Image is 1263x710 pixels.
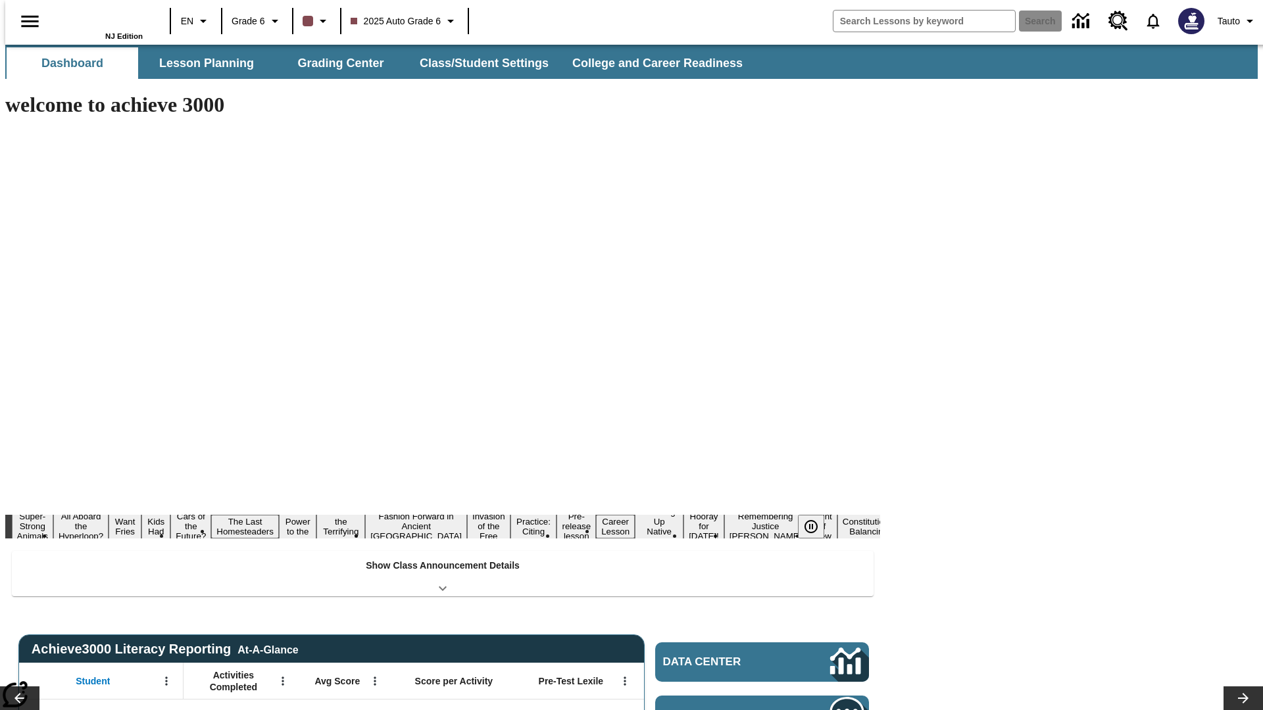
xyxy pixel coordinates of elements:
div: SubNavbar [5,45,1258,79]
button: Grade: Grade 6, Select a grade [226,9,288,33]
button: Open side menu [11,2,49,41]
button: Slide 6 The Last Homesteaders [211,515,279,538]
button: Lesson Planning [141,47,272,79]
a: Data Center [655,642,869,682]
button: Slide 3 Do You Want Fries With That? [109,495,141,558]
span: Score per Activity [415,675,493,687]
button: Dashboard [7,47,138,79]
button: Class/Student Settings [409,47,559,79]
div: SubNavbar [5,47,755,79]
button: Slide 4 Dirty Jobs Kids Had To Do [141,495,170,558]
span: Achieve3000 Literacy Reporting [32,642,299,657]
button: Slide 10 The Invasion of the Free CD [467,500,510,553]
button: Open Menu [615,671,635,691]
button: Open Menu [273,671,293,691]
button: Slide 2 All Aboard the Hyperloop? [53,509,109,543]
button: College and Career Readiness [562,47,753,79]
button: Language: EN, Select a language [175,9,217,33]
button: Slide 8 Attack of the Terrifying Tomatoes [316,505,365,548]
button: Slide 9 Fashion Forward in Ancient Rome [365,509,467,543]
button: Grading Center [275,47,407,79]
input: search field [833,11,1015,32]
a: Home [57,6,143,32]
span: EN [181,14,193,28]
button: Profile/Settings [1212,9,1263,33]
button: Slide 11 Mixed Practice: Citing Evidence [510,505,557,548]
div: Show Class Announcement Details [12,551,874,596]
a: Notifications [1136,4,1170,38]
h1: welcome to achieve 3000 [5,93,880,117]
button: Open Menu [157,671,176,691]
button: Slide 1 Super-Strong Animals [12,509,53,543]
a: Resource Center, Will open in new tab [1101,3,1136,39]
span: Student [76,675,110,687]
div: Pause [798,515,837,538]
button: Class: 2025 Auto Grade 6, Select your class [345,9,464,33]
div: Home [57,5,143,40]
span: NJ Edition [105,32,143,40]
span: Activities Completed [190,669,277,693]
div: At-A-Glance [237,642,298,656]
button: Class color is dark brown. Change class color [297,9,336,33]
span: Tauto [1218,14,1240,28]
button: Slide 12 Pre-release lesson [557,509,596,543]
button: Slide 16 Remembering Justice O'Connor [724,509,807,543]
a: Data Center [1064,3,1101,39]
button: Slide 5 Cars of the Future? [170,509,211,543]
button: Pause [798,515,824,538]
button: Lesson carousel, Next [1224,686,1263,710]
span: Avg Score [314,675,360,687]
span: 2025 Auto Grade 6 [351,14,441,28]
span: Grade 6 [232,14,265,28]
button: Slide 18 The Constitution's Balancing Act [837,505,901,548]
button: Slide 13 Career Lesson [596,515,635,538]
span: Pre-Test Lexile [539,675,604,687]
p: Show Class Announcement Details [366,559,520,573]
button: Select a new avatar [1170,4,1212,38]
span: Data Center [663,655,786,669]
button: Slide 15 Hooray for Constitution Day! [683,509,724,543]
button: Slide 7 Solar Power to the People [279,505,317,548]
button: Open Menu [365,671,385,691]
img: Avatar [1178,8,1204,34]
button: Slide 14 Cooking Up Native Traditions [635,505,683,548]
